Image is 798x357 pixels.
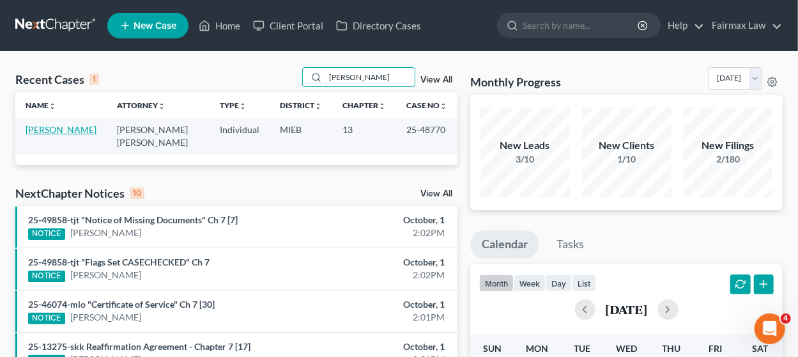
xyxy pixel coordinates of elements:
a: Client Portal [247,14,330,37]
a: Districtunfold_more [280,100,322,110]
a: View All [420,189,452,198]
i: unfold_more [314,102,322,110]
div: Recent Cases [15,72,99,87]
a: [PERSON_NAME] [70,311,141,324]
td: 13 [332,118,396,154]
span: Sun [484,343,502,354]
a: [PERSON_NAME] [70,269,141,282]
div: New Clients [582,138,671,153]
div: NOTICE [28,228,65,240]
a: Case Nounfold_more [406,100,447,110]
div: October, 1 [314,298,445,311]
h2: [DATE] [606,303,648,316]
a: Attorneyunfold_more [117,100,165,110]
button: month [479,274,514,292]
span: Fri [709,343,723,354]
a: Chapterunfold_more [342,100,386,110]
div: 1 [89,74,99,85]
span: Sat [753,343,769,354]
button: week [514,274,546,292]
i: unfold_more [239,102,247,110]
div: 2:01PM [314,311,445,324]
td: 25-48770 [396,118,457,154]
div: NOTICE [28,313,65,324]
span: Wed [616,343,637,354]
div: 2:02PM [314,269,445,282]
span: Mon [526,343,548,354]
div: October, 1 [314,340,445,353]
a: 25-13275-skk Reaffirmation Agreement - Chapter 7 [17] [28,341,250,352]
span: 4 [781,313,791,324]
td: [PERSON_NAME] [PERSON_NAME] [107,118,210,154]
button: day [546,274,572,292]
i: unfold_more [49,102,56,110]
iframe: Intercom live chat [755,313,785,344]
a: Home [192,14,247,37]
a: 25-49858-tjt "Flags Set CASECHECKED" Ch 7 [28,257,210,267]
a: Help [661,14,704,37]
span: Tue [574,343,590,354]
input: Search by name... [523,13,640,37]
td: Individual [210,118,270,154]
input: Search by name... [325,68,415,86]
a: [PERSON_NAME] [70,226,141,239]
div: October, 1 [314,214,445,226]
a: Calendar [470,230,539,258]
a: Tasks [545,230,595,258]
a: Fairmax Law [705,14,782,37]
div: NOTICE [28,271,65,282]
span: Thu [662,343,680,354]
a: 25-46074-mlo "Certificate of Service" Ch 7 [30] [28,299,215,310]
span: New Case [134,21,176,31]
a: 25-49858-tjt "Notice of Missing Documents" Ch 7 [7] [28,214,238,225]
div: New Leads [480,138,570,153]
div: 3/10 [480,153,570,166]
div: 1/10 [582,153,671,166]
a: Directory Cases [330,14,427,37]
div: NextChapter Notices [15,186,144,201]
a: Nameunfold_more [26,100,56,110]
div: 2/180 [684,153,773,166]
div: 10 [130,187,144,199]
i: unfold_more [158,102,165,110]
h3: Monthly Progress [470,74,561,90]
div: New Filings [684,138,773,153]
div: 2:02PM [314,226,445,239]
button: list [572,274,596,292]
a: View All [420,75,452,84]
a: [PERSON_NAME] [26,124,96,135]
i: unfold_more [378,102,386,110]
i: unfold_more [440,102,447,110]
div: October, 1 [314,256,445,269]
a: Typeunfold_more [220,100,247,110]
td: MIEB [270,118,332,154]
